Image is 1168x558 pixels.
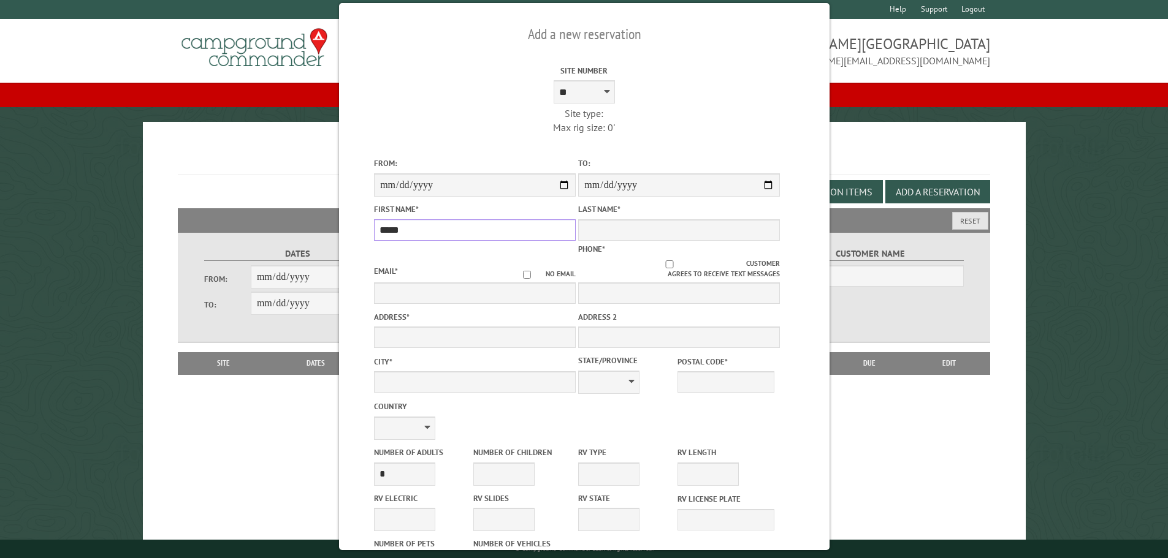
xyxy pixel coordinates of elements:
h2: Add a new reservation [374,23,795,46]
input: Customer agrees to receive text messages [592,260,746,268]
label: Number of Adults [374,447,471,458]
button: Reset [952,212,988,230]
label: Last Name [578,203,780,215]
label: RV Length [678,447,774,458]
label: From: [204,273,251,285]
label: To: [578,157,780,169]
label: RV Electric [374,492,471,504]
th: Dates [264,352,368,374]
img: Campground Commander [178,24,331,72]
label: City [374,356,576,368]
button: Edit Add-on Items [777,180,883,203]
label: Customer Name [777,247,964,261]
label: Number of Children [473,447,570,458]
label: Customer agrees to receive text messages [578,258,780,279]
h1: Reservations [178,141,991,175]
label: Address [374,311,576,323]
div: Site type: [483,107,685,120]
label: From: [374,157,576,169]
label: Email [374,266,398,276]
div: Max rig size: 0' [483,121,685,134]
th: Edit [908,352,991,374]
label: Phone [578,244,605,254]
label: RV License Plate [678,493,774,505]
label: To: [204,299,251,311]
label: Number of Vehicles [473,538,570,549]
label: Number of Pets [374,538,471,549]
label: Country [374,401,576,412]
input: No email [508,271,546,279]
th: Site [184,352,264,374]
label: RV State [578,492,675,504]
label: First Name [374,203,576,215]
label: Dates [204,247,391,261]
th: Due [831,352,908,374]
label: No email [508,269,576,279]
label: Site Number [483,65,685,77]
label: Postal Code [678,356,774,368]
button: Add a Reservation [885,180,990,203]
label: RV Type [578,447,675,458]
small: © Campground Commander LLC. All rights reserved. [515,545,654,552]
label: RV Slides [473,492,570,504]
label: Address 2 [578,311,780,323]
label: State/Province [578,355,675,366]
h2: Filters [178,208,991,232]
